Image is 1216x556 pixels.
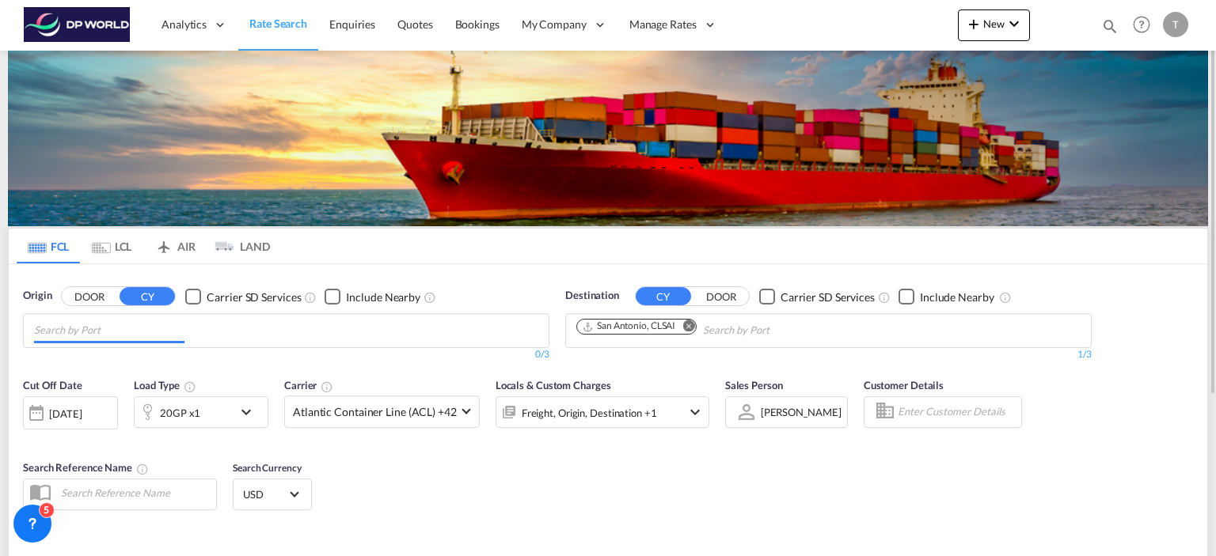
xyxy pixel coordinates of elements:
[346,289,420,305] div: Include Nearby
[207,289,301,305] div: Carrier SD Services
[964,17,1024,30] span: New
[23,427,35,448] md-datepicker: Select
[672,320,696,335] button: Remove
[565,288,619,304] span: Destination
[693,288,749,306] button: DOOR
[184,380,196,393] md-icon: icon-information-outline
[24,7,131,43] img: c08ca190194411f088ed0f3ba295208c.png
[455,17,500,31] span: Bookings
[496,379,611,391] span: Locals & Custom Charges
[49,407,82,421] div: [DATE]
[686,403,705,422] md-icon: icon-chevron-down
[293,404,457,420] span: Atlantic Container Line (ACL) +42
[1101,17,1119,41] div: icon-magnify
[249,17,307,30] span: Rate Search
[781,289,875,305] div: Carrier SD Services
[8,51,1208,226] img: LCL+%26+FCL+BACKGROUND.png
[23,348,549,361] div: 0/3
[761,406,842,418] div: [PERSON_NAME]
[725,379,783,391] span: Sales Person
[161,17,207,32] span: Analytics
[878,291,891,304] md-icon: Unchecked: Search for CY (Container Yard) services for all selected carriers.Checked : Search for...
[207,229,270,263] md-tab-item: LAND
[964,14,983,33] md-icon: icon-plus 400-fg
[134,379,196,391] span: Load Type
[134,396,268,428] div: 20GP x1icon-chevron-down
[582,320,678,333] div: Press delete to remove this chip.
[759,400,843,423] md-select: Sales Person: Tobin Orillion
[23,461,149,474] span: Search Reference Name
[23,396,118,429] div: [DATE]
[237,403,264,422] md-icon: icon-chevron-down
[32,314,191,343] md-chips-wrap: Chips container with autocompletion. Enter the text area, type text to search, and then use the u...
[1005,14,1024,33] md-icon: icon-chevron-down
[17,229,80,263] md-tab-item: FCL
[62,288,117,306] button: DOOR
[958,9,1030,41] button: icon-plus 400-fgNewicon-chevron-down
[233,462,302,474] span: Search Currency
[160,402,200,424] div: 20GP x1
[321,380,333,393] md-icon: The selected Trucker/Carrierwill be displayed in the rate results If the rates are from another f...
[522,17,587,32] span: My Company
[120,287,175,305] button: CY
[1163,12,1188,37] div: T
[759,288,875,304] md-checkbox: Checkbox No Ink
[284,379,333,391] span: Carrier
[899,288,994,304] md-checkbox: Checkbox No Ink
[143,229,207,263] md-tab-item: AIR
[23,379,82,391] span: Cut Off Date
[999,291,1012,304] md-icon: Unchecked: Ignores neighbouring ports when fetching rates.Checked : Includes neighbouring ports w...
[397,17,432,31] span: Quotes
[34,318,184,343] input: Chips input.
[53,481,216,505] input: Search Reference Name
[522,402,657,424] div: Freight Origin Destination Factory Stuffing
[136,463,149,475] md-icon: Your search will be saved by the below given name
[304,291,317,304] md-icon: Unchecked: Search for CY (Container Yard) services for all selected carriers.Checked : Search for...
[582,320,675,333] div: San Antonio, CLSAI
[898,400,1016,424] input: Enter Customer Details
[920,289,994,305] div: Include Nearby
[565,348,1092,361] div: 1/3
[703,318,853,343] input: Chips input.
[1128,11,1163,40] div: Help
[629,17,697,32] span: Manage Rates
[80,229,143,263] md-tab-item: LCL
[23,288,51,304] span: Origin
[243,487,287,501] span: USD
[496,396,709,428] div: Freight Origin Destination Factory Stuffingicon-chevron-down
[241,482,303,505] md-select: Select Currency: $ USDUnited States Dollar
[574,314,860,343] md-chips-wrap: Chips container. Use arrow keys to select chips.
[424,291,436,304] md-icon: Unchecked: Ignores neighbouring ports when fetching rates.Checked : Includes neighbouring ports w...
[325,288,420,304] md-checkbox: Checkbox No Ink
[17,229,270,263] md-pagination-wrapper: Use the left and right arrow keys to navigate between tabs
[185,288,301,304] md-checkbox: Checkbox No Ink
[329,17,375,31] span: Enquiries
[1128,11,1155,38] span: Help
[154,237,173,249] md-icon: icon-airplane
[864,379,944,391] span: Customer Details
[1101,17,1119,35] md-icon: icon-magnify
[636,287,691,305] button: CY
